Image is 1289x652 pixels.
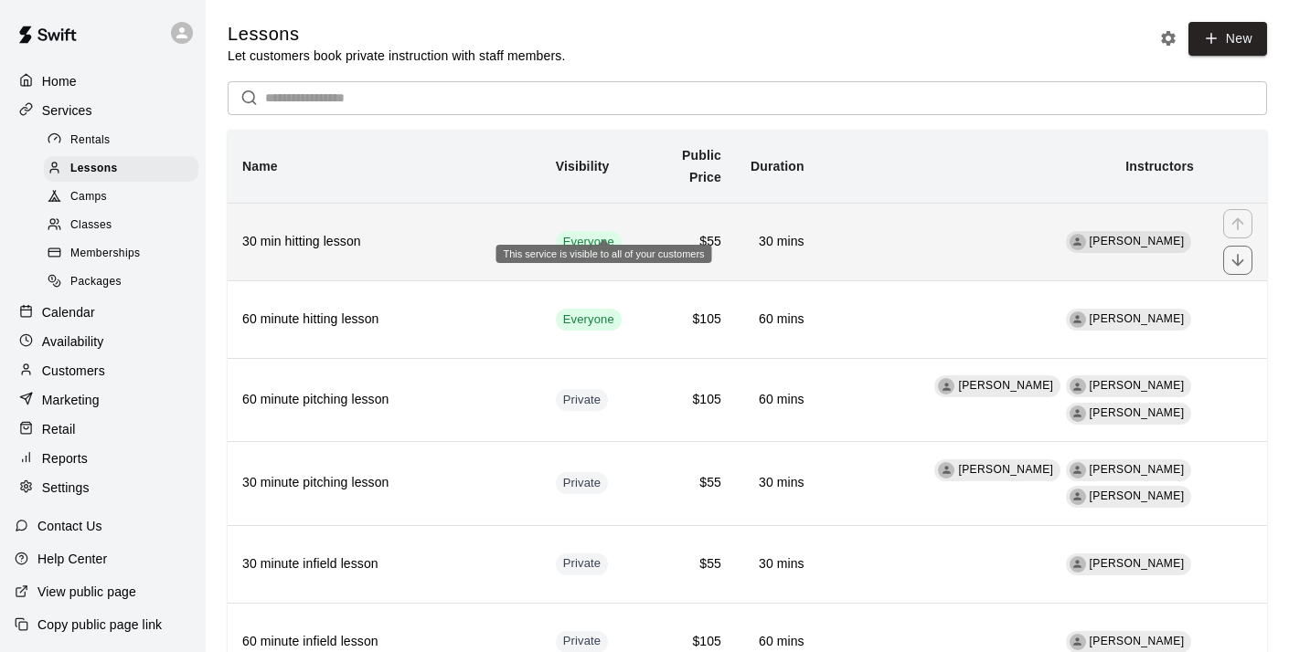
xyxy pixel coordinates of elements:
[1090,406,1185,419] span: [PERSON_NAME]
[1188,22,1267,56] a: New
[44,212,206,240] a: Classes
[1070,462,1086,478] div: Ty Jacobs
[1070,556,1086,573] div: Ty Jacobs
[751,632,804,652] h6: 60 mins
[556,633,609,650] span: Private
[556,392,609,409] span: Private
[1223,246,1252,275] button: move item down
[44,269,198,295] div: Packages
[42,72,77,90] p: Home
[1070,489,1086,505] div: Daron Schulthies
[44,213,198,238] div: Classes
[556,553,609,575] div: This service is hidden, and can only be accessed via a direct link
[70,160,118,178] span: Lessons
[15,386,191,414] a: Marketing
[42,449,88,468] p: Reports
[15,299,191,326] a: Calendar
[42,420,76,438] p: Retail
[242,473,527,493] h6: 30 minute pitching lesson
[1090,312,1185,325] span: [PERSON_NAME]
[44,268,206,297] a: Packages
[751,310,804,330] h6: 60 mins
[37,517,102,535] p: Contact Us
[556,231,622,253] div: This service is visible to all of your customers
[37,615,162,634] p: Copy public page link
[44,126,206,154] a: Rentals
[751,232,804,252] h6: 30 mins
[228,47,565,65] p: Let customers book private instruction with staff members.
[70,131,111,150] span: Rentals
[1090,635,1185,647] span: [PERSON_NAME]
[1090,463,1185,476] span: [PERSON_NAME]
[15,445,191,472] a: Reports
[556,159,610,174] b: Visibility
[42,101,92,120] p: Services
[938,462,954,478] div: Scott vatter
[44,184,206,212] a: Camps
[242,390,527,410] h6: 60 minute pitching lesson
[958,379,1053,392] span: [PERSON_NAME]
[556,389,609,411] div: This service is hidden, and can only be accessed via a direct link
[1070,234,1086,250] div: Scott vatter
[751,554,804,574] h6: 30 mins
[1155,25,1182,52] button: Lesson settings
[15,415,191,443] a: Retail
[42,303,95,321] p: Calendar
[651,632,721,652] h6: $105
[44,184,198,210] div: Camps
[15,474,191,501] a: Settings
[1090,557,1185,570] span: [PERSON_NAME]
[44,240,206,268] a: Memberships
[651,473,721,493] h6: $55
[15,357,191,384] a: Customers
[70,188,107,206] span: Camps
[42,332,104,351] p: Availability
[42,478,90,497] p: Settings
[556,309,622,331] div: This service is visible to all of your customers
[938,378,954,394] div: Scott vatter
[1090,235,1185,247] span: [PERSON_NAME]
[556,475,609,492] span: Private
[682,148,721,184] b: Public Price
[751,159,804,174] b: Duration
[1125,159,1194,174] b: Instructors
[1070,378,1086,394] div: Ty Jacobs
[556,311,622,329] span: Everyone
[651,232,721,252] h6: $55
[44,154,206,183] a: Lessons
[751,390,804,410] h6: 60 mins
[70,216,112,235] span: Classes
[496,245,712,263] div: This service is visible to all of your customers
[1090,489,1185,502] span: [PERSON_NAME]
[42,362,105,380] p: Customers
[651,390,721,410] h6: $105
[15,68,191,95] a: Home
[15,97,191,124] a: Services
[556,472,609,494] div: This service is hidden, and can only be accessed via a direct link
[242,554,527,574] h6: 30 minute infield lesson
[242,232,527,252] h6: 30 min hitting lesson
[556,555,609,573] span: Private
[1090,379,1185,392] span: [PERSON_NAME]
[37,583,136,601] p: View public page
[242,632,527,652] h6: 60 minute infield lesson
[44,128,198,153] div: Rentals
[958,463,1053,476] span: [PERSON_NAME]
[70,273,122,291] span: Packages
[228,22,565,47] h5: Lessons
[15,328,191,355] a: Availability
[1070,405,1086,422] div: Daron Schulthies
[42,391,100,409] p: Marketing
[1070,634,1086,650] div: Ty Jacobs
[651,554,721,574] h6: $55
[44,241,198,267] div: Memberships
[44,156,198,182] div: Lessons
[70,245,140,263] span: Memberships
[37,550,107,568] p: Help Center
